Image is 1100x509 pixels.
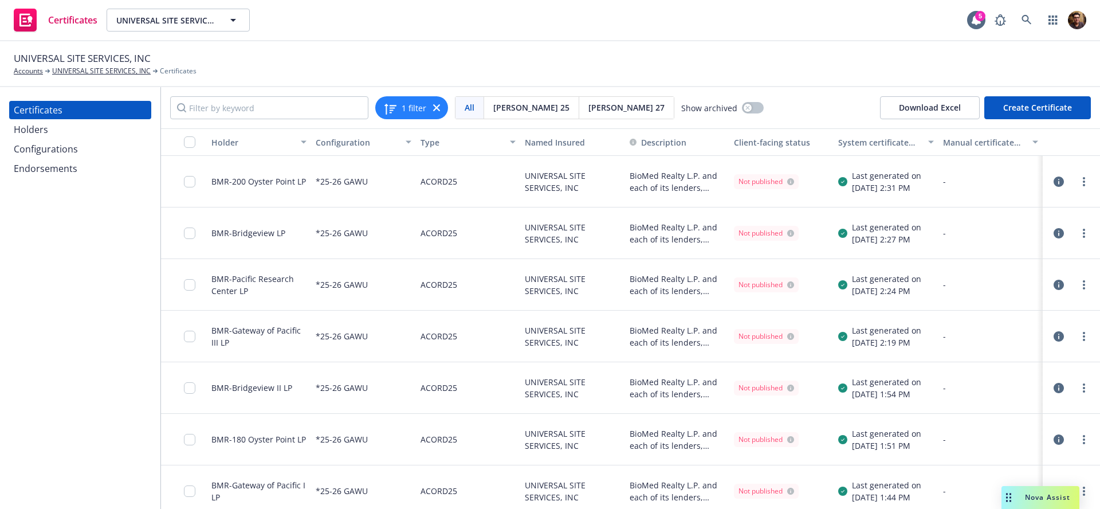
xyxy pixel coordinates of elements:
[630,376,725,400] button: BioMed Realty L.P. and each of its lenders, affiliates, subsidiaries, directors, officers, repres...
[1015,9,1038,32] a: Search
[316,266,368,303] div: *25-26 GAWU
[1077,381,1091,395] a: more
[852,324,921,336] div: Last generated on
[734,136,829,148] div: Client-facing status
[416,128,520,156] button: Type
[943,433,1038,445] div: -
[852,376,921,388] div: Last generated on
[852,388,921,400] div: [DATE] 1:54 PM
[184,485,195,497] input: Toggle Row Selected
[184,331,195,342] input: Toggle Row Selected
[738,228,794,238] div: Not published
[630,136,686,148] button: Description
[211,433,306,445] div: BMR-180 Oyster Point LP
[211,227,285,239] div: BMR-Bridgeview LP
[421,318,457,355] div: ACORD25
[729,128,834,156] button: Client-facing status
[1077,226,1091,240] a: more
[630,428,725,452] button: BioMed Realty L.P. and each of its lenders, affiliates, subsidiaries, directors, officers, repres...
[989,9,1012,32] a: Report a Bug
[630,221,725,245] button: BioMed Realty L.P. and each of its lenders, affiliates, subsidiaries, directors, officers, repres...
[852,273,921,285] div: Last generated on
[184,228,195,239] input: Toggle Row Selected
[630,170,725,194] button: BioMed Realty L.P. and each of its lenders, affiliates, subsidiaries, directors, officers, repres...
[1077,484,1091,498] a: more
[738,486,794,496] div: Not published
[421,214,457,252] div: ACORD25
[107,9,250,32] button: UNIVERSAL SITE SERVICES, INC
[421,136,503,148] div: Type
[316,163,368,200] div: *25-26 GAWU
[1077,330,1091,343] a: more
[520,259,624,311] div: UNIVERSAL SITE SERVICES, INC
[14,101,62,119] div: Certificates
[1068,11,1086,29] img: photo
[207,128,311,156] button: Holder
[520,156,624,207] div: UNIVERSAL SITE SERVICES, INC
[943,175,1038,187] div: -
[116,14,215,26] span: UNIVERSAL SITE SERVICES, INC
[838,136,921,148] div: System certificate last generated
[14,66,43,76] a: Accounts
[938,128,1043,156] button: Manual certificate last generated
[1042,9,1064,32] a: Switch app
[211,479,307,503] div: BMR-Gateway of Pacific I LP
[184,382,195,394] input: Toggle Row Selected
[402,102,426,114] span: 1 filter
[630,479,725,503] button: BioMed Realty L.P. and each of its lenders, affiliates, subsidiaries, directors, officers, repres...
[14,51,151,66] span: UNIVERSAL SITE SERVICES, INC
[880,96,980,119] button: Download Excel
[465,101,474,113] span: All
[630,324,725,349] button: BioMed Realty L.P. and each of its lenders, affiliates, subsidiaries, directors, officers, repres...
[311,128,415,156] button: Configuration
[520,207,624,259] div: UNIVERSAL SITE SERVICES, INC
[520,128,624,156] button: Named Insured
[852,285,921,297] div: [DATE] 2:24 PM
[211,175,306,187] div: BMR-200 Oyster Point LP
[170,96,368,119] input: Filter by keyword
[738,177,794,187] div: Not published
[184,279,195,291] input: Toggle Row Selected
[184,136,195,148] input: Select all
[852,221,921,233] div: Last generated on
[316,369,368,406] div: *25-26 GAWU
[681,102,737,114] span: Show archived
[1077,278,1091,292] a: more
[984,96,1091,119] button: Create Certificate
[852,428,921,440] div: Last generated on
[160,66,197,76] span: Certificates
[520,414,624,465] div: UNIVERSAL SITE SERVICES, INC
[184,176,195,187] input: Toggle Row Selected
[316,318,368,355] div: *25-26 GAWU
[943,136,1026,148] div: Manual certificate last generated
[211,382,292,394] div: BMR-Bridgeview II LP
[493,101,569,113] span: [PERSON_NAME] 25
[421,369,457,406] div: ACORD25
[9,159,151,178] a: Endorsements
[630,273,725,297] button: BioMed Realty L.P. and each of its lenders, affiliates, subsidiaries, directors, officers, repres...
[9,140,151,158] a: Configurations
[316,136,398,148] div: Configuration
[738,331,794,342] div: Not published
[738,434,794,445] div: Not published
[588,101,665,113] span: [PERSON_NAME] 27
[520,311,624,362] div: UNIVERSAL SITE SERVICES, INC
[975,11,985,21] div: 5
[1001,486,1079,509] button: Nova Assist
[943,227,1038,239] div: -
[14,140,78,158] div: Configurations
[852,491,921,503] div: [DATE] 1:44 PM
[211,324,307,349] div: BMR-Gateway of Pacific III LP
[52,66,151,76] a: UNIVERSAL SITE SERVICES, INC
[852,336,921,349] div: [DATE] 2:19 PM
[421,421,457,458] div: ACORD25
[14,159,77,178] div: Endorsements
[852,479,921,491] div: Last generated on
[520,362,624,414] div: UNIVERSAL SITE SERVICES, INC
